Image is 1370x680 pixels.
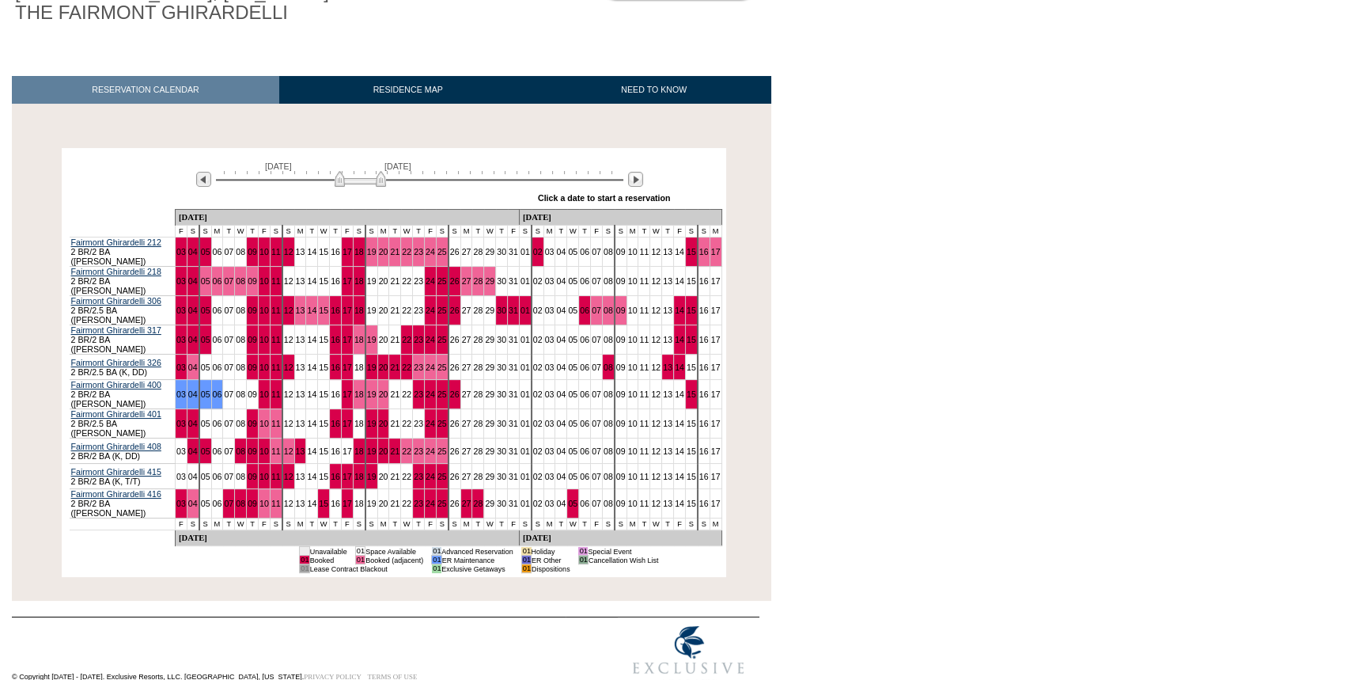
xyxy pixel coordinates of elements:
a: 29 [485,276,494,286]
a: 05 [568,335,577,344]
a: 20 [379,306,388,315]
a: 27 [462,389,471,399]
a: 06 [580,363,589,372]
a: 05 [201,247,210,256]
a: 08 [604,276,613,286]
a: 18 [354,247,364,256]
a: 31 [509,335,518,344]
a: 30 [497,335,506,344]
a: 11 [639,247,649,256]
a: 29 [485,306,494,315]
a: 20 [379,335,388,344]
a: 11 [639,363,649,372]
a: 26 [450,363,460,372]
a: 19 [367,276,377,286]
a: 14 [307,276,316,286]
a: 10 [259,419,269,428]
a: 10 [628,247,638,256]
a: Fairmont Ghirardelli 306 [71,296,161,306]
a: 07 [224,306,233,315]
a: 10 [259,276,269,286]
a: 25 [437,306,447,315]
a: 28 [473,389,483,399]
a: 25 [437,335,447,344]
a: 02 [533,247,543,256]
a: 08 [236,306,245,315]
a: 10 [628,276,638,286]
a: 13 [296,363,305,372]
a: 08 [236,247,245,256]
a: 09 [616,363,626,372]
a: 15 [319,247,328,256]
a: 20 [379,363,388,372]
a: Fairmont Ghirardelli 317 [71,325,161,335]
a: 07 [224,276,233,286]
a: 04 [556,247,566,256]
a: 05 [201,419,210,428]
a: 06 [580,306,589,315]
a: 03 [545,306,554,315]
a: 25 [437,389,447,399]
a: 11 [639,389,649,399]
a: 18 [354,363,364,372]
a: 28 [473,276,483,286]
a: 10 [259,363,269,372]
a: 12 [651,247,660,256]
a: 05 [201,389,210,399]
a: 04 [188,276,198,286]
a: 09 [616,247,626,256]
a: 17 [342,389,352,399]
a: 23 [414,363,423,372]
a: 06 [580,389,589,399]
a: 14 [307,247,316,256]
a: 23 [414,247,423,256]
a: 12 [284,335,293,344]
a: 28 [473,306,483,315]
a: 15 [687,335,696,344]
a: 03 [176,335,186,344]
a: 04 [556,276,566,286]
a: 05 [568,276,577,286]
a: 07 [592,363,601,372]
a: 04 [188,389,198,399]
a: 24 [426,363,435,372]
a: 12 [651,335,660,344]
a: 07 [224,247,233,256]
a: 26 [450,306,460,315]
a: 16 [699,363,709,372]
a: 05 [201,306,210,315]
a: 29 [485,335,494,344]
a: 25 [437,363,447,372]
a: 14 [307,306,316,315]
a: 22 [402,389,411,399]
a: 28 [473,335,483,344]
a: 19 [367,247,377,256]
a: 04 [188,306,198,315]
a: Fairmont Ghirardelli 401 [71,409,161,419]
a: 05 [201,276,210,286]
a: 17 [711,247,721,256]
a: 30 [497,363,506,372]
a: 28 [473,247,483,256]
a: 11 [271,276,281,286]
a: 14 [675,247,684,256]
a: Fairmont Ghirardelli 218 [71,267,161,276]
a: 04 [188,419,198,428]
a: 18 [354,335,364,344]
a: 21 [390,306,399,315]
a: 17 [342,363,352,372]
a: 17 [342,276,352,286]
a: 16 [331,306,340,315]
a: 09 [248,419,257,428]
a: 20 [379,389,388,399]
a: 01 [520,306,530,315]
a: 19 [367,363,377,372]
a: 05 [568,247,577,256]
a: 03 [176,363,186,372]
a: 21 [390,363,399,372]
a: 07 [592,276,601,286]
a: 14 [675,363,684,372]
a: 29 [485,247,494,256]
a: 27 [462,247,471,256]
a: 24 [426,247,435,256]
